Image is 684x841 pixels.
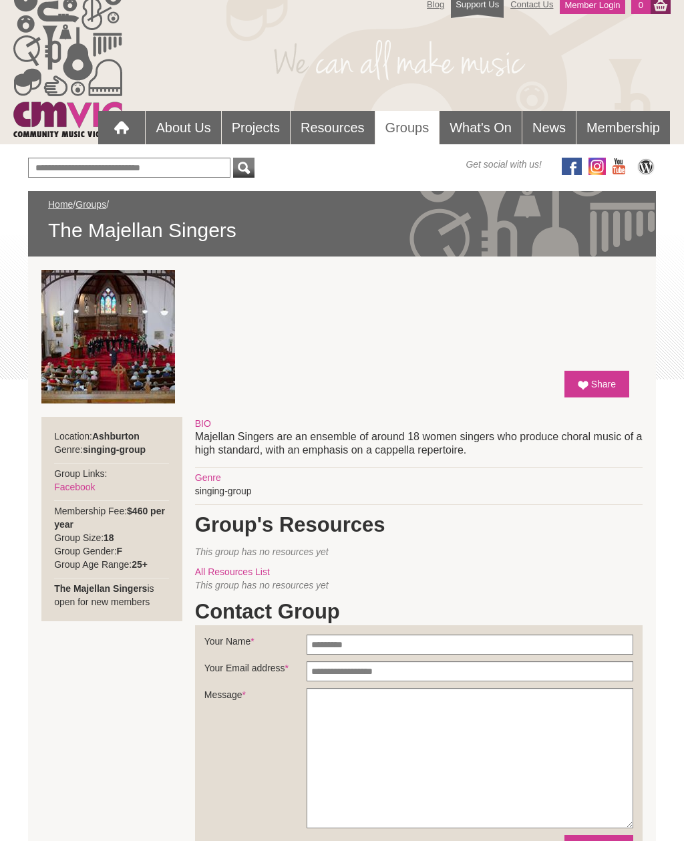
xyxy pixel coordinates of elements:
[375,111,440,145] a: Groups
[291,111,375,144] a: Resources
[636,158,656,175] img: CMVic Blog
[195,546,329,557] span: This group has no resources yet
[195,580,329,591] span: This group has no resources yet
[117,546,123,556] strong: F
[466,158,542,171] span: Get social with us!
[522,111,576,144] a: News
[41,270,175,403] img: The Majellan Singers
[54,506,165,530] strong: $460 per year
[132,559,148,570] strong: 25+
[104,532,114,543] strong: 18
[48,199,73,210] a: Home
[440,111,522,144] a: What's On
[195,599,643,625] h1: Contact Group
[41,417,182,621] div: Location: Genre: Group Links: Membership Fee: Group Size: Group Gender: Group Age Range: is open ...
[195,430,643,457] p: Majellan Singers are an ensemble of around 18 women singers who produce choral music of a high st...
[204,688,307,708] label: Message
[195,565,643,578] div: All Resources List
[92,431,140,442] strong: Ashburton
[48,218,636,243] span: The Majellan Singers
[195,471,643,484] div: Genre
[195,417,643,430] div: BIO
[204,661,307,681] label: Your Email address
[204,635,307,655] label: Your Name
[54,583,147,594] strong: The Majellan Singers
[146,111,220,144] a: About Us
[75,199,106,210] a: Groups
[54,482,95,492] a: Facebook
[576,111,670,144] a: Membership
[588,158,606,175] img: icon-instagram.png
[195,512,643,538] h1: Group's Resources
[564,371,629,397] a: Share
[48,198,636,243] div: / /
[83,444,146,455] strong: singing-group
[222,111,290,144] a: Projects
